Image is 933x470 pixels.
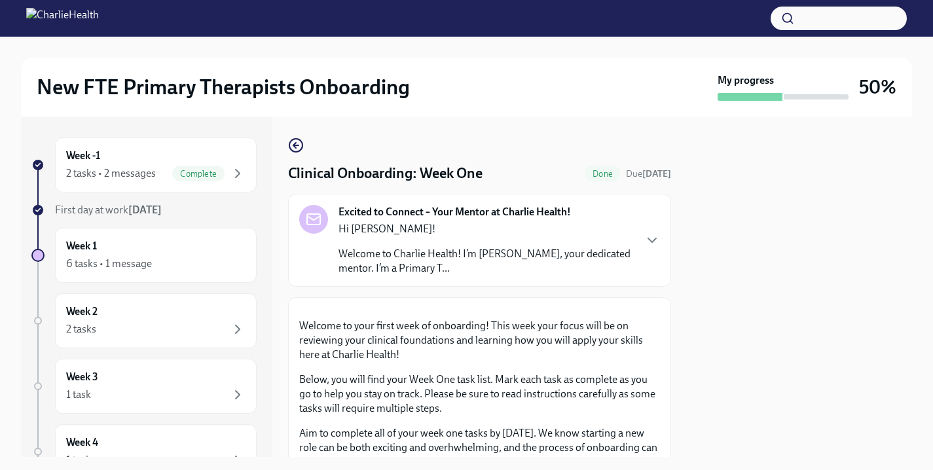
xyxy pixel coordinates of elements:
[626,168,671,179] span: Due
[26,8,99,29] img: CharlieHealth
[642,168,671,179] strong: [DATE]
[37,74,410,100] h2: New FTE Primary Therapists Onboarding
[585,169,621,179] span: Done
[55,204,162,216] span: First day at work
[172,169,225,179] span: Complete
[31,228,257,283] a: Week 16 tasks • 1 message
[66,453,91,467] div: 1 task
[66,435,98,450] h6: Week 4
[66,388,91,402] div: 1 task
[288,164,483,183] h4: Clinical Onboarding: Week One
[31,359,257,414] a: Week 31 task
[66,239,97,253] h6: Week 1
[299,319,660,362] p: Welcome to your first week of onboarding! This week your focus will be on reviewing your clinical...
[66,304,98,319] h6: Week 2
[66,257,152,271] div: 6 tasks • 1 message
[718,73,774,88] strong: My progress
[66,166,156,181] div: 2 tasks • 2 messages
[31,293,257,348] a: Week 22 tasks
[31,137,257,192] a: Week -12 tasks • 2 messagesComplete
[299,372,660,416] p: Below, you will find your Week One task list. Mark each task as complete as you go to help you st...
[31,203,257,217] a: First day at work[DATE]
[626,168,671,180] span: August 24th, 2025 07:00
[338,205,571,219] strong: Excited to Connect – Your Mentor at Charlie Health!
[66,322,96,336] div: 2 tasks
[128,204,162,216] strong: [DATE]
[338,247,634,276] p: Welcome to Charlie Health! I’m [PERSON_NAME], your dedicated mentor. I’m a Primary T...
[66,370,98,384] h6: Week 3
[859,75,896,99] h3: 50%
[66,149,100,163] h6: Week -1
[338,222,634,236] p: Hi [PERSON_NAME]!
